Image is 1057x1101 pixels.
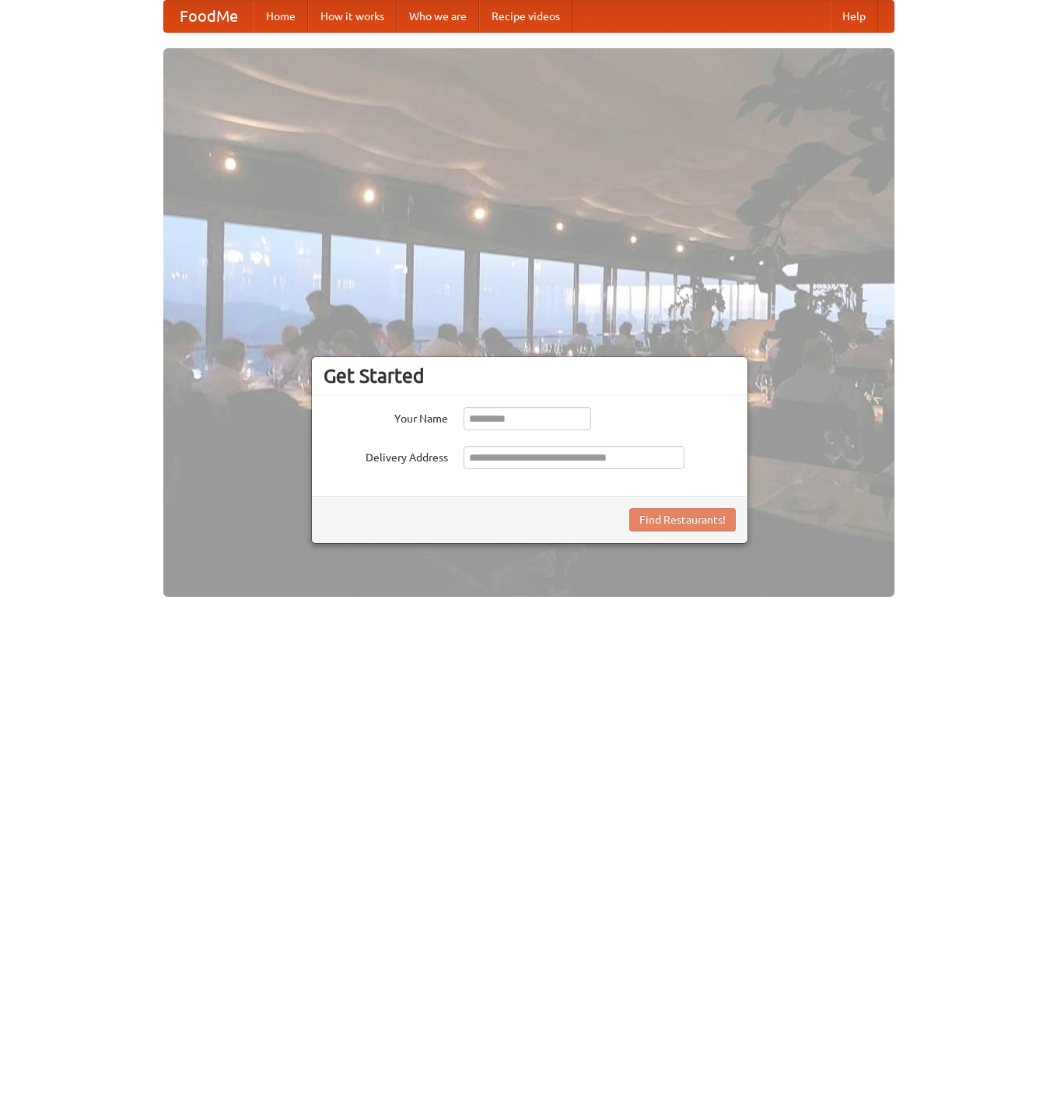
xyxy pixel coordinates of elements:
[397,1,479,32] a: Who we are
[164,1,254,32] a: FoodMe
[830,1,878,32] a: Help
[324,446,448,465] label: Delivery Address
[479,1,572,32] a: Recipe videos
[629,508,736,531] button: Find Restaurants!
[324,364,736,387] h3: Get Started
[308,1,397,32] a: How it works
[324,407,448,426] label: Your Name
[254,1,308,32] a: Home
